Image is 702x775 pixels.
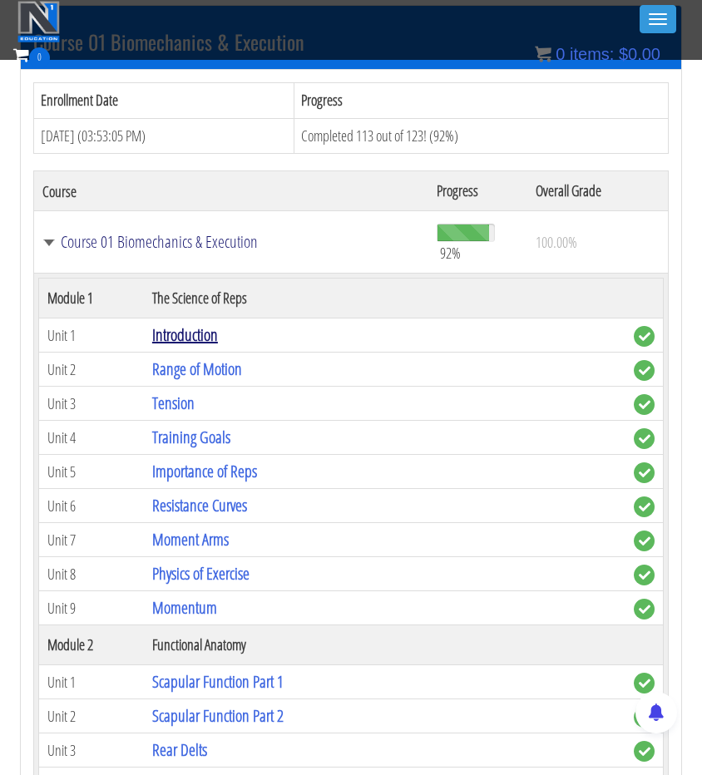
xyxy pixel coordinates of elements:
a: Tension [152,392,195,414]
td: Unit 6 [39,489,144,523]
td: Unit 3 [39,733,144,768]
td: Unit 9 [39,591,144,625]
span: complete [634,360,655,381]
td: Unit 1 [39,318,144,353]
a: Importance of Reps [152,460,257,482]
th: Functional Anatomy [144,625,625,665]
a: Momentum [152,596,217,619]
a: Course 01 Biomechanics & Execution [42,234,420,250]
a: Moment Arms [152,528,229,550]
span: 0 [29,47,50,68]
bdi: 0.00 [619,45,660,63]
td: Unit 2 [39,353,144,387]
span: complete [634,673,655,694]
a: Physics of Exercise [152,562,250,585]
td: Unit 1 [39,665,144,699]
td: Unit 8 [39,557,144,591]
td: Unit 3 [39,387,144,421]
span: complete [634,531,655,551]
td: Unit 4 [39,421,144,455]
th: Module 2 [39,625,144,665]
span: complete [634,599,655,620]
td: 100.00% [527,211,668,274]
th: Progress [428,171,527,211]
span: 92% [440,244,461,262]
th: The Science of Reps [144,279,625,318]
a: Scapular Function Part 1 [152,670,284,693]
th: Module 1 [39,279,144,318]
span: complete [634,428,655,449]
td: Unit 7 [39,523,144,557]
img: n1-education [17,1,60,42]
span: complete [634,326,655,347]
a: Range of Motion [152,358,242,380]
th: Overall Grade [527,171,668,211]
a: Rear Delts [152,738,207,761]
a: Scapular Function Part 2 [152,704,284,727]
td: Unit 5 [39,455,144,489]
span: items: [570,45,614,63]
span: complete [634,707,655,728]
a: 0 [13,43,50,66]
th: Course [34,171,429,211]
span: complete [634,394,655,415]
td: Completed 113 out of 123! (92%) [294,118,668,154]
span: complete [634,741,655,762]
td: [DATE] (03:53:05 PM) [34,118,294,154]
img: icon11.png [535,46,551,62]
a: Introduction [152,323,218,346]
span: $ [619,45,628,63]
span: complete [634,496,655,517]
a: Training Goals [152,426,230,448]
span: complete [634,462,655,483]
span: 0 [556,45,565,63]
a: Resistance Curves [152,494,247,516]
span: complete [634,565,655,585]
a: 0 items: $0.00 [535,45,660,63]
td: Unit 2 [39,699,144,733]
